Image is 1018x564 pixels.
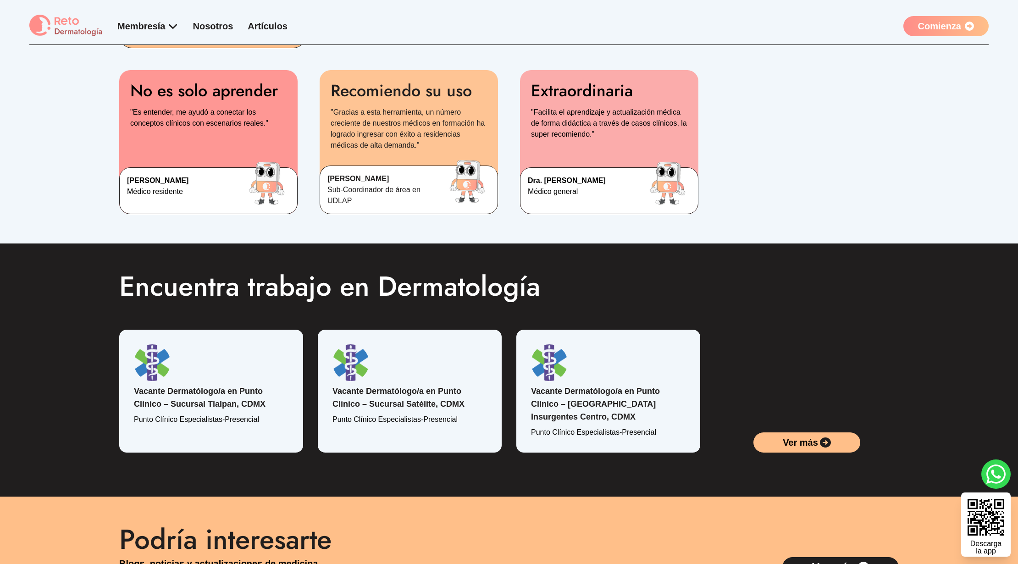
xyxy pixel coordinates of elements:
[528,175,606,186] p: Dra. [PERSON_NAME]
[134,387,266,409] a: Vacante Dermatólogo/a en Punto Clínico – Sucursal Tlalpan, CDMX
[134,414,288,425] p: Punto Clínico Especialistas - Presencial
[193,21,233,31] a: Nosotros
[981,459,1011,489] a: whatsapp button
[332,414,487,425] p: Punto Clínico Especialistas - Presencial
[531,81,687,100] p: Extraordinaria
[531,344,568,381] img: Punto Clínico Especialistas
[130,107,287,129] p: "Es entender, me ayudó a conectar los conceptos clínicos con escenarios reales."
[130,81,287,100] p: No es solo aprender
[332,387,465,409] a: Vacante Dermatólogo/a en Punto Clínico – Sucursal Satélite, CDMX
[327,173,444,184] p: [PERSON_NAME]
[783,436,818,449] span: Ver más
[244,160,290,206] img: image doctor
[134,344,171,381] img: Punto Clínico Especialistas
[29,15,103,37] img: logo Reto dermatología
[119,258,899,315] h2: Encuentra trabajo en Dermatología
[331,107,487,151] p: "Gracias a esta herramienta, un número creciente de nuestros médicos en formación ha logrado ingr...
[248,21,288,31] a: Artículos
[327,184,444,206] p: Sub-Coordinador de área en UDLAP
[903,16,989,36] a: Comienza
[127,186,188,197] p: Médico residente
[528,186,606,197] p: Médico general
[531,427,686,438] p: Punto Clínico Especialistas - Presencial
[531,387,660,421] a: Vacante Dermatólogo/a en Punto Clínico – [GEOGRAPHIC_DATA] Insurgentes Centro, CDMX
[970,540,1001,555] div: Descarga la app
[331,81,487,100] p: Recomiendo su uso
[117,20,178,33] div: Membresía
[753,432,860,453] a: Ver más
[127,175,188,186] p: [PERSON_NAME]
[645,160,691,206] img: image doctor
[444,159,490,205] img: image doctor
[119,526,899,553] h2: Podría interesarte
[332,344,369,381] img: Punto Clínico Especialistas
[531,107,687,140] p: "Facilita el aprendizaje y actualización médica de forma didáctica a través de casos clínicos, la...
